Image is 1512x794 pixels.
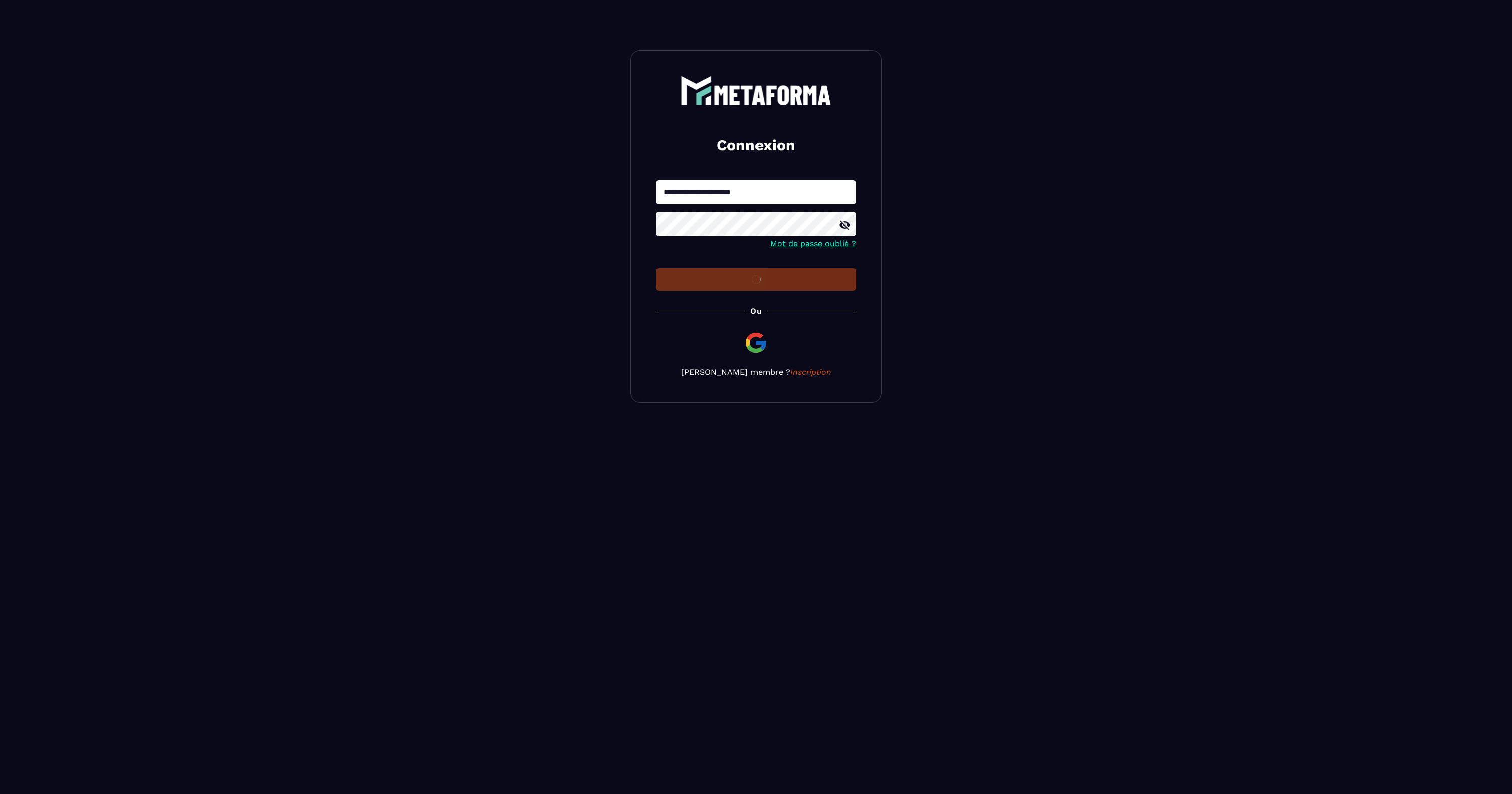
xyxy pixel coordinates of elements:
a: Inscription [790,367,831,377]
p: Ou [750,306,762,316]
h2: Connexion [668,135,844,155]
img: logo [681,76,831,105]
p: [PERSON_NAME] membre ? [656,367,856,377]
a: logo [656,76,856,105]
img: google [744,331,768,355]
a: Mot de passe oublié ? [770,239,856,248]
